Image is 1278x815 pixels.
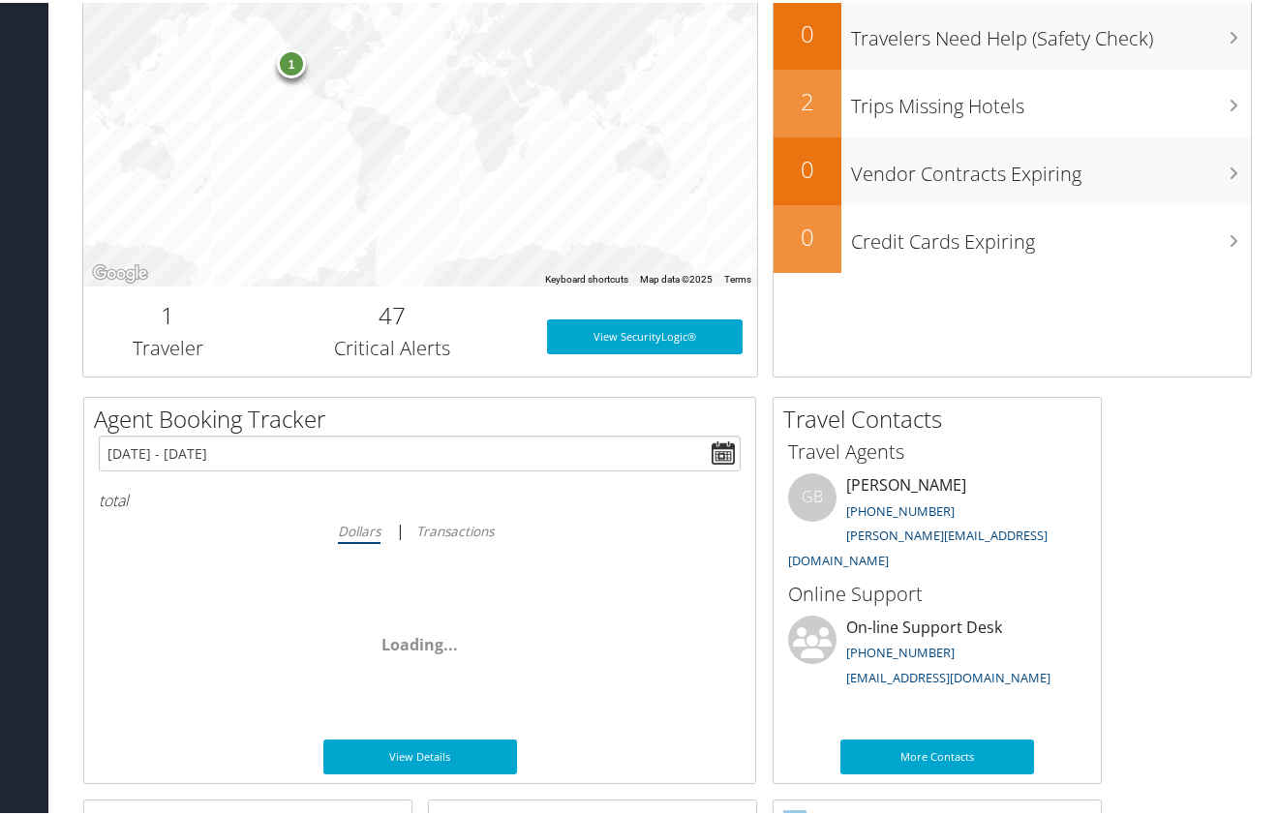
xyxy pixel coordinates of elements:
a: [PHONE_NUMBER] [846,499,955,517]
h3: Credit Cards Expiring [851,216,1251,253]
h3: Critical Alerts [266,332,518,359]
a: [PHONE_NUMBER] [846,641,955,658]
h2: 2 [774,82,841,115]
h2: 0 [774,218,841,251]
h3: Trips Missing Hotels [851,80,1251,117]
a: More Contacts [840,737,1034,771]
li: On-line Support Desk [778,613,1096,692]
div: | [99,516,741,540]
i: Transactions [416,519,494,537]
h3: Online Support [788,578,1086,605]
h3: Traveler [98,332,237,359]
button: Keyboard shortcuts [545,270,628,284]
a: 0Credit Cards Expiring [774,202,1251,270]
span: Loading... [381,631,458,652]
img: Google [88,258,152,284]
h6: total [99,487,741,508]
a: Open this area in Google Maps (opens a new window) [88,258,152,284]
h2: 1 [98,296,237,329]
h2: Travel Contacts [783,400,1101,433]
div: 1 [277,46,306,75]
i: Dollars [338,519,380,537]
h2: 0 [774,15,841,47]
a: View Details [323,737,517,771]
div: GB [788,470,837,519]
a: [PERSON_NAME][EMAIL_ADDRESS][DOMAIN_NAME] [788,524,1048,566]
span: Map data ©2025 [640,271,713,282]
h2: Agent Booking Tracker [94,400,755,433]
a: Terms (opens in new tab) [724,271,751,282]
a: 0Vendor Contracts Expiring [774,135,1251,202]
li: [PERSON_NAME] [778,470,1096,574]
a: 2Trips Missing Hotels [774,67,1251,135]
h3: Travel Agents [788,436,1086,463]
h2: 0 [774,150,841,183]
h2: 47 [266,296,518,329]
a: View SecurityLogic® [547,317,743,351]
h3: Vendor Contracts Expiring [851,148,1251,185]
h3: Travelers Need Help (Safety Check) [851,13,1251,49]
a: [EMAIL_ADDRESS][DOMAIN_NAME] [846,666,1050,683]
